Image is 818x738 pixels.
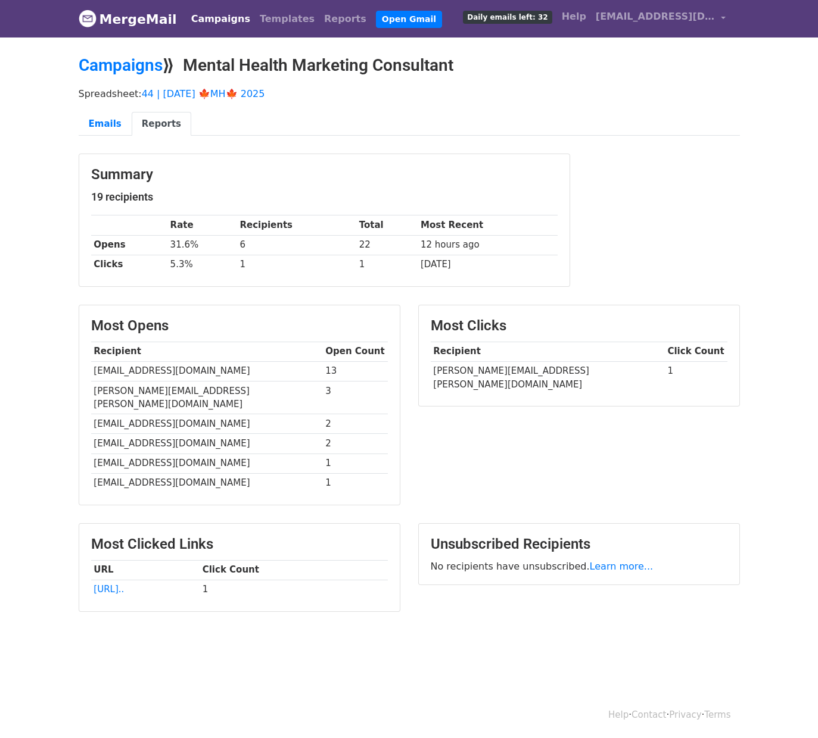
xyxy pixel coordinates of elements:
p: No recipients have unsubscribed. [431,560,727,573]
a: Campaigns [79,55,163,75]
h3: Unsubscribed Recipients [431,536,727,553]
th: Recipient [431,342,665,361]
td: 1 [323,454,388,473]
a: Daily emails left: 32 [458,5,556,29]
h3: Most Opens [91,317,388,334]
a: 44 | [DATE] 🍁MH🍁 2025 [142,88,265,99]
iframe: Chat Widget [758,681,818,738]
h3: Most Clicks [431,317,727,334]
span: Daily emails left: 32 [463,11,552,24]
th: Click Count [200,560,388,580]
h2: ⟫ Mental Health Marketing Consultant [79,55,740,76]
a: Reports [132,112,191,136]
td: 1 [665,361,727,394]
td: 6 [237,235,356,255]
td: 31.6% [167,235,237,255]
h3: Summary [91,166,558,183]
td: 2 [323,434,388,454]
th: Click Count [665,342,727,361]
a: Help [557,5,591,29]
td: [PERSON_NAME][EMAIL_ADDRESS][PERSON_NAME][DOMAIN_NAME] [91,381,323,414]
td: 1 [356,255,418,274]
h3: Most Clicked Links [91,536,388,553]
h5: 19 recipients [91,190,558,204]
p: Spreadsheet: [79,87,740,100]
th: Clicks [91,255,167,274]
a: Emails [79,112,132,136]
a: Privacy [669,709,701,720]
td: [EMAIL_ADDRESS][DOMAIN_NAME] [91,434,323,454]
a: [EMAIL_ADDRESS][DOMAIN_NAME] [591,5,730,33]
td: 1 [237,255,356,274]
td: 1 [323,473,388,493]
img: MergeMail logo [79,10,97,27]
td: 22 [356,235,418,255]
td: 1 [200,580,388,599]
a: Open Gmail [376,11,442,28]
a: Learn more... [590,561,654,572]
a: Templates [255,7,319,31]
th: Recipient [91,342,323,361]
td: 13 [323,361,388,381]
td: [EMAIL_ADDRESS][DOMAIN_NAME] [91,473,323,493]
td: [EMAIL_ADDRESS][DOMAIN_NAME] [91,414,323,434]
span: [EMAIL_ADDRESS][DOMAIN_NAME] [596,10,715,24]
th: Recipients [237,215,356,235]
th: Open Count [323,342,388,361]
a: Terms [704,709,730,720]
a: MergeMail [79,7,177,32]
td: 12 hours ago [418,235,557,255]
a: [URL].. [94,584,124,595]
td: [EMAIL_ADDRESS][DOMAIN_NAME] [91,361,323,381]
a: Help [608,709,629,720]
td: 5.3% [167,255,237,274]
a: Campaigns [186,7,255,31]
td: [EMAIL_ADDRESS][DOMAIN_NAME] [91,454,323,473]
td: [DATE] [418,255,557,274]
th: Most Recent [418,215,557,235]
th: Rate [167,215,237,235]
td: 2 [323,414,388,434]
th: Total [356,215,418,235]
th: Opens [91,235,167,255]
td: 3 [323,381,388,414]
a: Reports [319,7,371,31]
td: [PERSON_NAME][EMAIL_ADDRESS][PERSON_NAME][DOMAIN_NAME] [431,361,665,394]
a: Contact [632,709,666,720]
th: URL [91,560,200,580]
